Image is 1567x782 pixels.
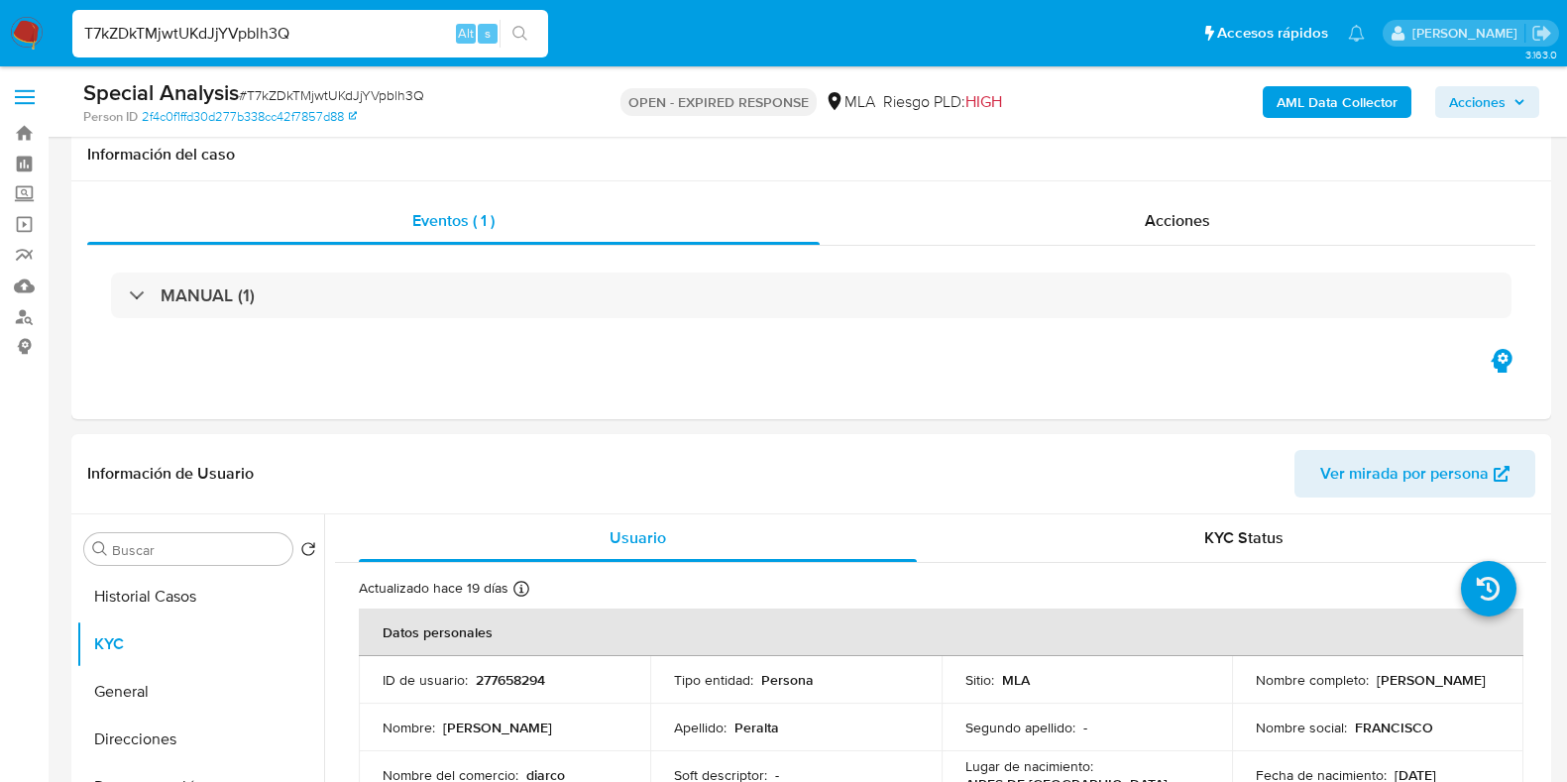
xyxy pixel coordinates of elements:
span: Eventos ( 1 ) [412,209,495,232]
p: Lugar de nacimiento : [965,757,1093,775]
p: ID de usuario : [383,671,468,689]
b: Special Analysis [83,76,239,108]
p: 277658294 [476,671,545,689]
span: KYC Status [1204,526,1284,549]
p: - [1083,719,1087,736]
span: Accesos rápidos [1217,23,1328,44]
span: Usuario [610,526,666,549]
button: Direcciones [76,716,324,763]
button: Ver mirada por persona [1294,450,1535,498]
button: search-icon [500,20,540,48]
button: Volver al orden por defecto [300,541,316,563]
button: Historial Casos [76,573,324,620]
p: Apellido : [674,719,727,736]
span: Riesgo PLD: [883,91,1002,113]
b: Person ID [83,108,138,126]
th: Datos personales [359,609,1523,656]
div: MLA [825,91,875,113]
button: General [76,668,324,716]
p: julieta.rodriguez@mercadolibre.com [1412,24,1524,43]
span: # T7kZDkTMjwtUKdJjYVpblh3Q [239,85,424,105]
a: 2f4c0f1ffd30d277b338cc42f7857d88 [142,108,357,126]
h3: MANUAL (1) [161,284,255,306]
span: HIGH [965,90,1002,113]
p: FRANCISCO [1355,719,1433,736]
p: Tipo entidad : [674,671,753,689]
b: AML Data Collector [1277,86,1398,118]
span: s [485,24,491,43]
p: [PERSON_NAME] [1377,671,1486,689]
input: Buscar usuario o caso... [72,21,548,47]
div: MANUAL (1) [111,273,1511,318]
h1: Información de Usuario [87,464,254,484]
p: MLA [1002,671,1030,689]
button: AML Data Collector [1263,86,1411,118]
span: Acciones [1145,209,1210,232]
button: Acciones [1435,86,1539,118]
p: Segundo apellido : [965,719,1075,736]
p: Nombre completo : [1256,671,1369,689]
button: KYC [76,620,324,668]
a: Notificaciones [1348,25,1365,42]
h1: Información del caso [87,145,1535,165]
a: Salir [1531,23,1552,44]
p: Actualizado hace 19 días [359,579,508,598]
span: Alt [458,24,474,43]
p: OPEN - EXPIRED RESPONSE [620,88,817,116]
p: Sitio : [965,671,994,689]
p: Persona [761,671,814,689]
p: Nombre : [383,719,435,736]
p: Peralta [734,719,779,736]
p: [PERSON_NAME] [443,719,552,736]
span: Ver mirada por persona [1320,450,1489,498]
p: Nombre social : [1256,719,1347,736]
button: Buscar [92,541,108,557]
input: Buscar [112,541,284,559]
span: Acciones [1449,86,1506,118]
